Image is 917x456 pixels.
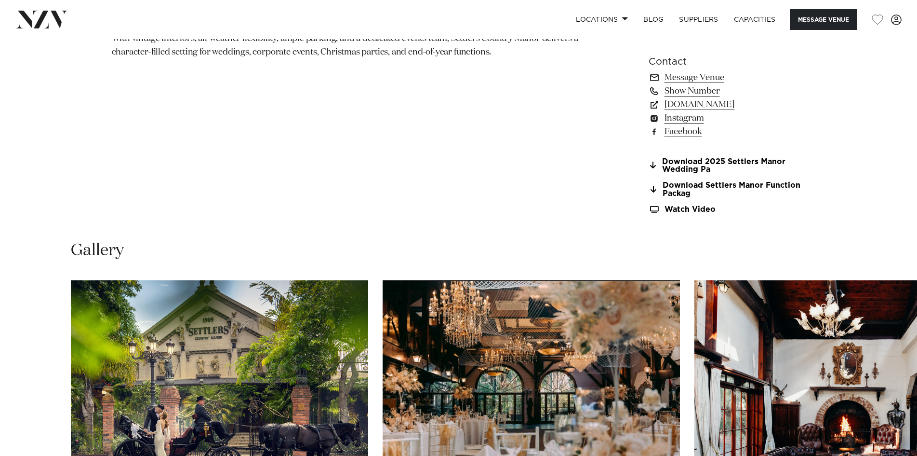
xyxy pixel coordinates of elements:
a: Watch Video [649,206,806,214]
h2: Gallery [71,240,124,262]
a: SUPPLIERS [671,9,726,30]
a: Facebook [649,125,806,138]
a: [DOMAIN_NAME] [649,98,806,111]
a: Download 2025 Settlers Manor Wedding Pa [649,158,806,174]
h6: Contact [649,55,806,69]
img: nzv-logo.png [15,11,68,28]
a: Locations [568,9,636,30]
button: Message Venue [790,9,857,30]
a: Instagram [649,111,806,125]
a: BLOG [636,9,671,30]
a: Message Venue [649,71,806,84]
a: Capacities [726,9,784,30]
a: Show Number [649,84,806,98]
a: Download Settlers Manor Function Packag [649,181,806,198]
